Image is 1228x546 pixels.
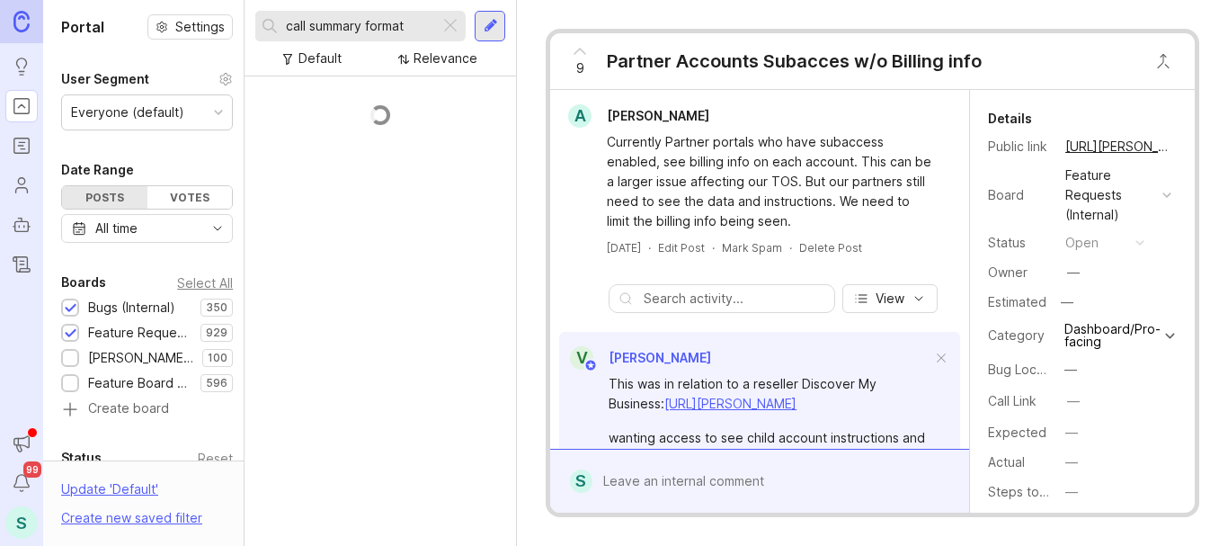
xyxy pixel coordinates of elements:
button: Notifications [5,467,38,499]
button: Expected [1060,421,1083,444]
a: Create board [61,402,233,418]
div: Date Range [61,159,134,181]
div: Owner [988,263,1051,282]
div: Partner Accounts Subacces w/o Billing info [607,49,982,74]
div: A [568,104,592,128]
span: 99 [23,461,41,478]
p: 100 [208,351,227,365]
div: — [1067,391,1080,411]
div: Select All [177,278,233,288]
a: [URL][PERSON_NAME] [1060,135,1177,158]
div: Status [61,447,102,469]
span: [PERSON_NAME] [609,350,711,365]
div: · [712,240,715,255]
div: This was in relation to a reseller Discover My Business: [609,374,931,414]
span: 9 [576,58,584,78]
div: V [570,346,593,370]
span: View [876,290,904,308]
button: Actual [1060,451,1083,474]
input: Search... [286,16,432,36]
img: Canny Home [13,11,30,31]
label: Expected [988,425,1046,440]
a: Roadmaps [5,130,38,162]
div: Relevance [414,49,477,68]
div: · [789,240,792,255]
div: Update ' Default ' [61,479,158,508]
div: Estimated [988,296,1046,309]
svg: toggle icon [203,221,232,236]
div: Feature Requests (Internal) [88,323,191,343]
label: Actual [988,454,1025,470]
img: member badge [584,359,598,372]
div: Feature Requests (Internal) [1065,166,1155,225]
div: All time [95,219,138,238]
button: View [842,284,938,313]
a: Users [5,169,38,201]
div: Boards [61,272,106,293]
p: 596 [206,376,227,390]
a: Autopilot [5,209,38,241]
span: [PERSON_NAME] [607,108,709,123]
time: [DATE] [607,241,641,255]
div: — [1064,512,1077,532]
button: Call Link [1062,389,1085,413]
p: 350 [206,300,227,315]
button: Close button [1145,43,1181,79]
div: — [1065,482,1078,502]
div: — [1067,263,1080,282]
div: Feature Board Sandbox [DATE] [88,373,191,393]
div: Reset [198,453,233,463]
p: 929 [206,326,227,340]
div: Delete Post [799,240,862,255]
div: wanting access to see child account instructions and calls; however are not the billing responsib... [609,428,931,507]
h1: Portal [61,16,104,38]
a: V[PERSON_NAME] [559,346,711,370]
a: Portal [5,90,38,122]
div: — [1055,291,1079,314]
div: S [570,470,592,493]
label: Steps to Reproduce [988,484,1110,499]
div: open [1065,233,1099,253]
span: Settings [175,18,225,36]
div: Create new saved filter [61,508,202,528]
div: Everyone (default) [71,103,184,122]
a: [DATE] [607,240,641,255]
div: Category [988,326,1051,345]
div: Posts [62,186,147,209]
div: Currently Partner portals who have subaccess enabled, see billing info on each account. This can ... [607,132,933,231]
div: — [1064,360,1077,380]
div: Default [298,49,342,68]
div: · [648,240,651,255]
a: [URL][PERSON_NAME] [664,396,796,411]
button: Settings [147,14,233,40]
div: Details [988,108,1032,130]
button: Mark Spam [722,240,782,255]
div: [PERSON_NAME] (Public) [88,348,193,368]
button: Announcements [5,427,38,460]
a: Ideas [5,50,38,83]
label: Call Link [988,393,1037,408]
label: Bug Location [988,362,1066,377]
div: User Segment [61,68,149,90]
div: Public link [988,137,1051,157]
input: Search activity... [644,289,825,309]
div: Bugs (Internal) [88,298,175,318]
a: A[PERSON_NAME] [557,104,724,128]
div: Dashboard/Pro-facing [1064,323,1161,348]
div: Board [988,185,1051,205]
button: S [5,506,38,539]
a: Changelog [5,248,38,281]
button: Steps to Reproduce [1060,480,1083,504]
div: — [1065,452,1078,472]
div: Status [988,233,1051,253]
div: Votes [147,186,233,209]
div: Edit Post [658,240,705,255]
div: — [1065,423,1078,443]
